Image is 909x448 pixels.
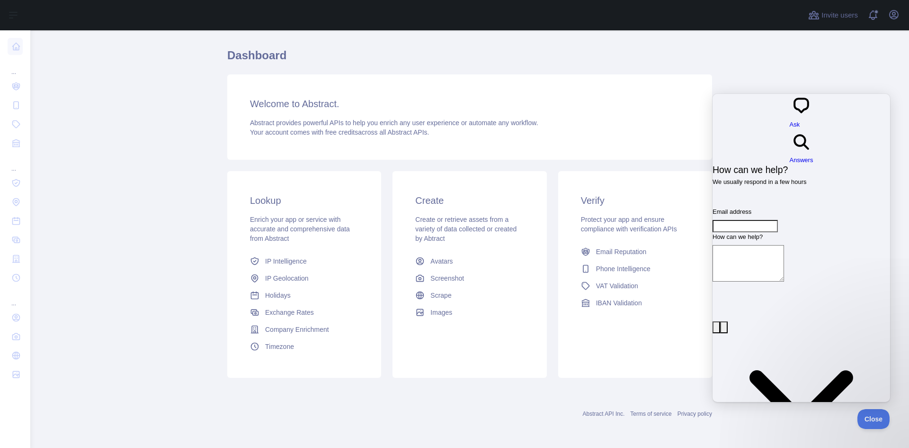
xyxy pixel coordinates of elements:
div: ... [8,154,23,173]
a: Scrape [411,287,527,304]
a: VAT Validation [577,277,693,294]
a: Images [411,304,527,321]
span: Company Enrichment [265,325,329,334]
span: Email Reputation [596,247,647,256]
h3: Lookup [250,194,358,207]
span: Images [430,308,452,317]
span: Create or retrieve assets from a variety of data collected or created by Abtract [415,216,517,242]
a: Avatars [411,253,527,270]
span: Protect your app and ensure compliance with verification APIs [581,216,677,233]
span: Your account comes with across all Abstract APIs. [250,128,429,136]
iframe: Help Scout Beacon - Close [857,409,890,429]
span: Scrape [430,291,451,300]
div: ... [8,288,23,307]
span: VAT Validation [596,281,638,291]
h3: Create [415,194,524,207]
a: IBAN Validation [577,294,693,311]
span: IP Intelligence [265,256,307,266]
button: Invite users [806,8,860,23]
span: Exchange Rates [265,308,314,317]
a: Terms of service [630,411,671,417]
div: ... [8,57,23,76]
span: Timezone [265,342,294,351]
a: Holidays [246,287,362,304]
a: Phone Intelligence [577,260,693,277]
a: Email Reputation [577,243,693,260]
a: Privacy policy [677,411,712,417]
h3: Welcome to Abstract. [250,97,689,110]
a: Timezone [246,338,362,355]
span: free credits [325,128,358,136]
a: Exchange Rates [246,304,362,321]
span: Holidays [265,291,291,300]
span: IP Geolocation [265,274,309,283]
h3: Verify [581,194,689,207]
a: IP Geolocation [246,270,362,287]
span: Screenshot [430,274,464,283]
iframe: Help Scout Beacon - Live Chat, Contact Form, and Knowledge Base [713,94,890,402]
span: Phone Intelligence [596,264,651,274]
a: Abstract API Inc. [583,411,625,417]
span: Invite users [821,10,858,21]
span: Enrich your app or service with accurate and comprehensive data from Abstract [250,216,350,242]
h1: Dashboard [227,48,712,71]
a: Company Enrichment [246,321,362,338]
a: IP Intelligence [246,253,362,270]
span: Avatars [430,256,453,266]
a: Screenshot [411,270,527,287]
span: IBAN Validation [596,298,642,308]
span: Abstract provides powerful APIs to help you enrich any user experience or automate any workflow. [250,119,538,127]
